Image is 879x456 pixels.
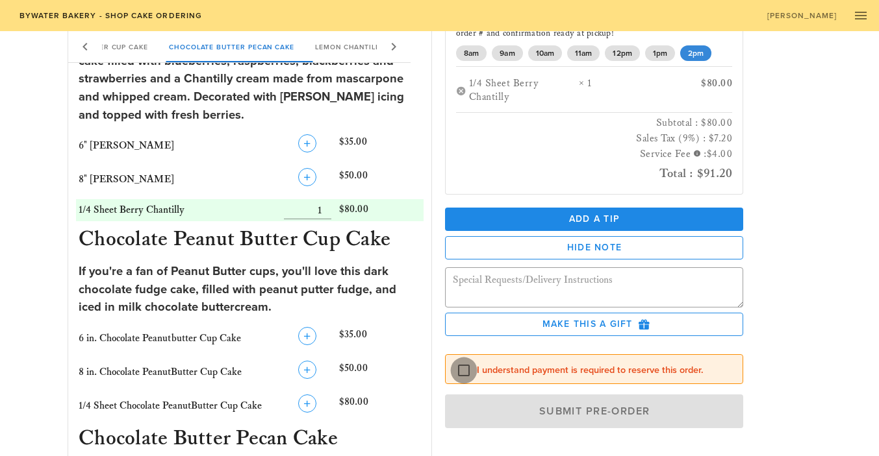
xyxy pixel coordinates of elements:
[707,148,733,160] span: $4.00
[456,115,733,131] h3: Subtotal : $80.00
[575,45,592,61] span: 11am
[79,204,185,216] span: 1/4 Sheet Berry Chantilly
[445,394,744,427] button: Submit Pre-Order
[535,45,554,61] span: 10am
[445,235,744,259] button: Hide Note
[337,392,424,420] div: $80.00
[79,173,174,186] span: 8" [PERSON_NAME]
[337,132,424,160] div: $35.00
[456,162,733,183] h2: Total : $91.20
[613,45,631,61] span: 12pm
[460,404,729,417] span: Submit Pre-Order
[10,6,210,25] a: Bywater Bakery - Shop Cake Ordering
[337,199,424,221] div: $80.00
[758,6,845,25] a: [PERSON_NAME]
[500,45,515,61] span: 9am
[18,11,202,20] span: Bywater Bakery - Shop Cake Ordering
[767,11,837,20] span: [PERSON_NAME]
[76,226,424,255] h3: Chocolate Peanut Butter Cup Cake
[652,45,667,61] span: 1pm
[456,242,733,253] span: Hide Note
[76,426,424,454] h3: Chocolate Butter Pecan Cake
[464,45,479,61] span: 8am
[337,324,424,353] div: $35.00
[445,312,744,335] button: Make this a Gift
[477,363,733,376] label: I understand payment is required to reserve this order.
[456,318,733,330] span: Make this a Gift
[159,31,305,62] div: Chocolate Butter Pecan Cake
[305,31,416,62] div: Lemon Chantilly Cake
[469,77,579,104] div: 1/4 Sheet Berry Chantilly
[79,263,421,317] div: If you're a fan of Peanut Butter cups, you'll love this dark chocolate fudge cake, filled with pe...
[456,131,733,147] h3: Sales Tax (9%) : $7.20
[667,77,732,104] div: $80.00
[455,213,733,224] span: Add a Tip
[445,207,744,230] button: Add a Tip
[688,45,704,61] span: 2pm
[79,366,242,378] span: 8 in. Chocolate PeanutButter Cup Cake
[79,139,174,152] span: 6" [PERSON_NAME]
[456,147,733,163] h3: Service Fee :
[337,165,424,194] div: $50.00
[579,77,667,104] div: × 1
[79,400,262,412] span: 1/4 Sheet Chocolate PeanutButter Cup Cake
[79,332,241,344] span: 6 in. Chocolate Peanutbutter Cup Cake
[337,358,424,387] div: $50.00
[79,34,421,124] div: This [US_STATE] Legend has three layers of almond sponge cake filled with blueberries, raspberrie...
